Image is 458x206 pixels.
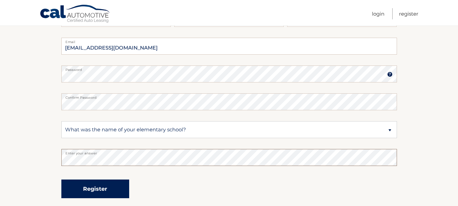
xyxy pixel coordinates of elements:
[372,8,384,19] a: Login
[61,93,397,99] label: Confirm Password
[387,72,393,77] img: tooltip.svg
[61,38,397,55] input: Email
[61,149,397,154] label: Enter your answer
[399,8,418,19] a: Register
[61,65,397,71] label: Password
[40,4,111,24] a: Cal Automotive
[61,38,397,43] label: Email
[61,180,129,198] button: Register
